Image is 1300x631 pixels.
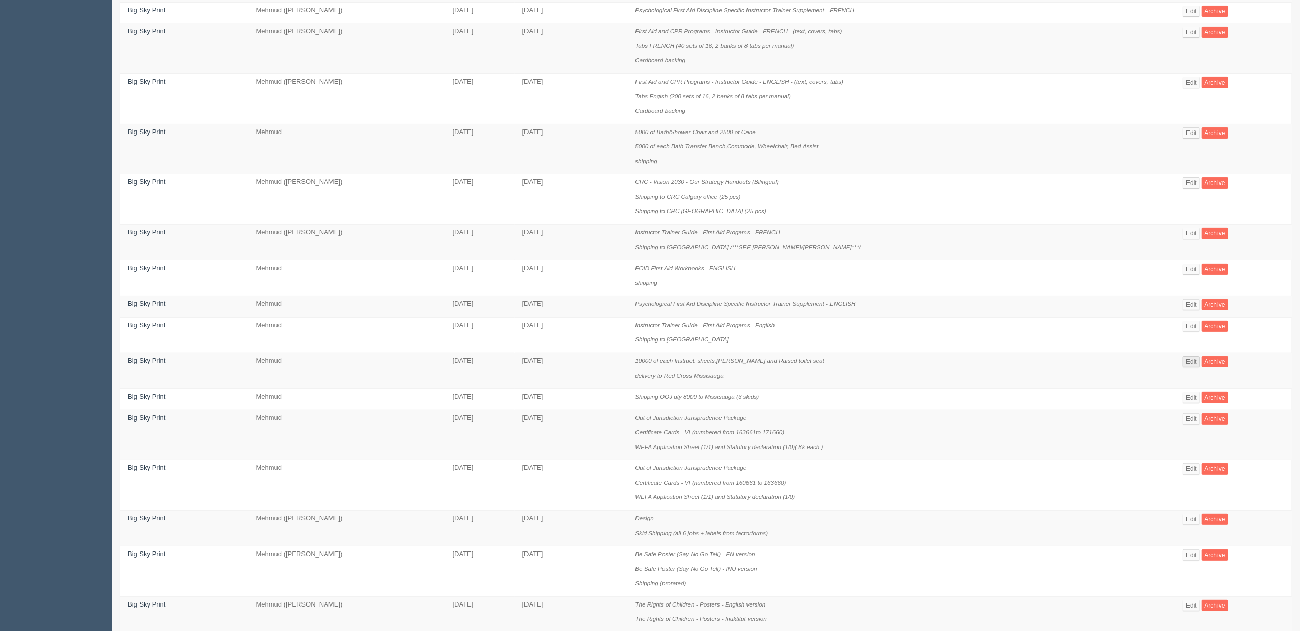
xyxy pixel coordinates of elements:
[635,443,823,450] i: WEFA Application Sheet (1/1) and Statutory declaration (1/0)( 8k each )
[1183,177,1200,189] a: Edit
[635,601,765,608] i: The Rights of Children - Posters - English version
[515,460,628,511] td: [DATE]
[445,317,515,353] td: [DATE]
[635,207,766,214] i: Shipping to CRC [GEOGRAPHIC_DATA] (25 pcs)
[248,124,445,174] td: Mehmud
[515,260,628,296] td: [DATE]
[1202,321,1228,332] a: Archive
[1202,463,1228,475] a: Archive
[1202,299,1228,310] a: Archive
[128,128,165,136] a: Big Sky Print
[445,353,515,388] td: [DATE]
[128,27,165,35] a: Big Sky Print
[445,296,515,318] td: [DATE]
[635,28,842,34] i: First Aid and CPR Programs - Instructor Guide - FRENCH - (text, covers, tabs)
[248,2,445,23] td: Mehmud ([PERSON_NAME])
[248,296,445,318] td: Mehmud
[635,229,780,235] i: Instructor Trainer Guide - First Aid Progams - FRENCH
[635,300,855,307] i: Psychological First Aid Discipline Specific Instructor Trainer Supplement - ENGLISH
[248,225,445,260] td: Mehmud ([PERSON_NAME])
[1183,127,1200,139] a: Edit
[635,336,728,343] i: Shipping to [GEOGRAPHIC_DATA]
[635,7,854,13] i: Psychological First Aid Discipline Specific Instructor Trainer Supplement - FRENCH
[515,23,628,74] td: [DATE]
[128,357,165,364] a: Big Sky Print
[1202,356,1228,367] a: Archive
[1202,6,1228,17] a: Archive
[445,2,515,23] td: [DATE]
[445,410,515,460] td: [DATE]
[515,353,628,388] td: [DATE]
[248,546,445,597] td: Mehmud ([PERSON_NAME])
[128,321,165,329] a: Big Sky Print
[515,410,628,460] td: [DATE]
[515,73,628,124] td: [DATE]
[445,460,515,511] td: [DATE]
[445,174,515,225] td: [DATE]
[445,225,515,260] td: [DATE]
[1183,463,1200,475] a: Edit
[128,178,165,186] a: Big Sky Print
[1202,27,1228,38] a: Archive
[635,464,746,471] i: Out of Jurisdiction Jurisprudence Package
[248,317,445,353] td: Mehmud
[515,174,628,225] td: [DATE]
[515,296,628,318] td: [DATE]
[128,77,165,85] a: Big Sky Print
[515,511,628,546] td: [DATE]
[128,228,165,236] a: Big Sky Print
[1183,77,1200,88] a: Edit
[1202,228,1228,239] a: Archive
[128,550,165,558] a: Big Sky Print
[515,317,628,353] td: [DATE]
[515,389,628,410] td: [DATE]
[248,73,445,124] td: Mehmud ([PERSON_NAME])
[635,157,657,164] i: shipping
[1202,264,1228,275] a: Archive
[128,414,165,422] a: Big Sky Print
[1183,6,1200,17] a: Edit
[1183,356,1200,367] a: Edit
[635,265,735,271] i: FOID First Aid Workbooks - ENGLISH
[248,389,445,410] td: Mehmud
[248,460,445,511] td: Mehmud
[635,393,759,400] i: Shipping OOJ qty 8000 to Missisauga (3 skids)
[248,174,445,225] td: Mehmud ([PERSON_NAME])
[635,178,779,185] i: CRC - Vision 2030 - Our Strategy Handouts (Bilingual)
[1183,264,1200,275] a: Edit
[1202,77,1228,88] a: Archive
[635,244,861,250] i: Shipping to [GEOGRAPHIC_DATA] /***SEE [PERSON_NAME]/[PERSON_NAME]***/
[445,73,515,124] td: [DATE]
[445,260,515,296] td: [DATE]
[1202,514,1228,525] a: Archive
[445,124,515,174] td: [DATE]
[1183,514,1200,525] a: Edit
[635,372,723,379] i: delivery to Red Cross Missisauga
[128,514,165,522] a: Big Sky Print
[635,93,791,99] i: Tabs Engish (200 sets of 16, 2 banks of 8 tabs per manual)
[515,2,628,23] td: [DATE]
[635,615,767,622] i: The Rights of Children - Posters - Inuktitut version
[635,493,795,500] i: WEFA Application Sheet (1/1) and Statutory declaration (1/0)
[445,511,515,546] td: [DATE]
[635,78,843,85] i: First Aid and CPR Programs - Instructor Guide - ENGLISH - (text, covers, tabs)
[128,600,165,608] a: Big Sky Print
[635,193,740,200] i: Shipping to CRC Calgary office (25 pcs)
[1183,392,1200,403] a: Edit
[445,389,515,410] td: [DATE]
[635,550,755,557] i: Be Safe Poster (Say No Go Tell) - EN version
[515,225,628,260] td: [DATE]
[635,479,786,486] i: Certificate Cards - VI (numbered from 160661 to 163660)
[515,124,628,174] td: [DATE]
[445,546,515,597] td: [DATE]
[248,410,445,460] td: Mehmud
[635,515,653,521] i: Design
[445,23,515,74] td: [DATE]
[128,392,165,400] a: Big Sky Print
[635,530,768,536] i: Skid Shipping (all 6 jobs + labels from factorforms)
[1202,600,1228,611] a: Archive
[1202,413,1228,425] a: Archive
[515,546,628,597] td: [DATE]
[248,23,445,74] td: Mehmud ([PERSON_NAME])
[1183,299,1200,310] a: Edit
